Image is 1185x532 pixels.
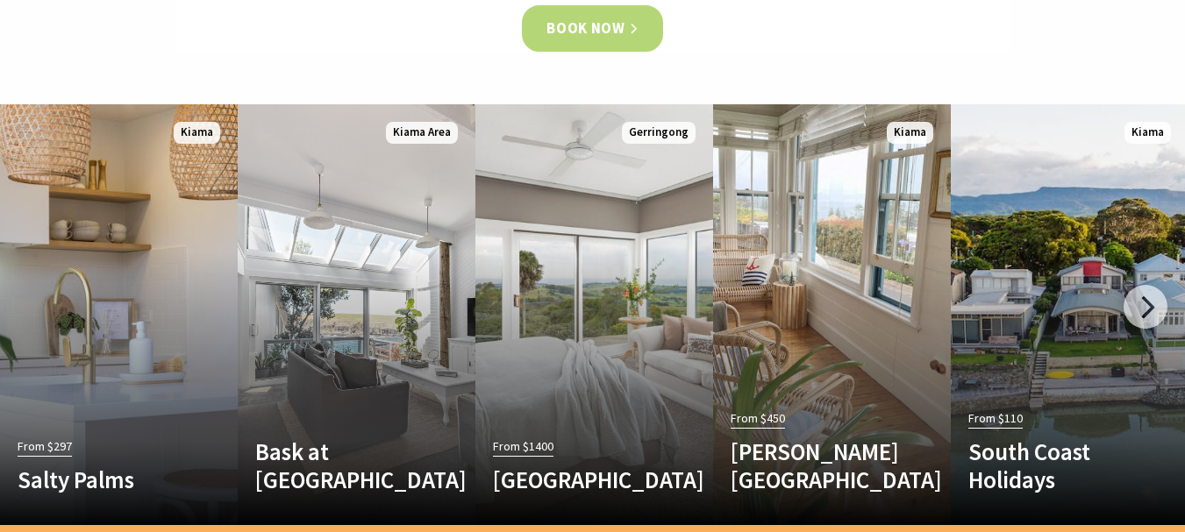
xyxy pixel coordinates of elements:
h4: [PERSON_NAME][GEOGRAPHIC_DATA] [731,437,897,494]
h4: [GEOGRAPHIC_DATA] [493,465,660,493]
h4: South Coast Holidays [968,437,1135,494]
span: From $297 [18,436,72,457]
h4: Salty Palms [18,465,184,493]
a: From $450 [PERSON_NAME][GEOGRAPHIC_DATA] Kiama [713,104,951,525]
span: Kiama [1124,122,1171,144]
a: Another Image Used Bask at [GEOGRAPHIC_DATA] Kiama Area [238,104,475,525]
span: From $450 [731,408,785,429]
a: Another Image Used From $1400 [GEOGRAPHIC_DATA] Gerringong [475,104,713,525]
span: From $110 [968,408,1023,429]
span: From $1400 [493,436,553,457]
span: Kiama Area [386,122,458,144]
h4: Bask at [GEOGRAPHIC_DATA] [255,437,422,494]
span: Gerringong [622,122,696,144]
span: Kiama [174,122,220,144]
span: Kiama [887,122,933,144]
a: Book now [522,5,663,52]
